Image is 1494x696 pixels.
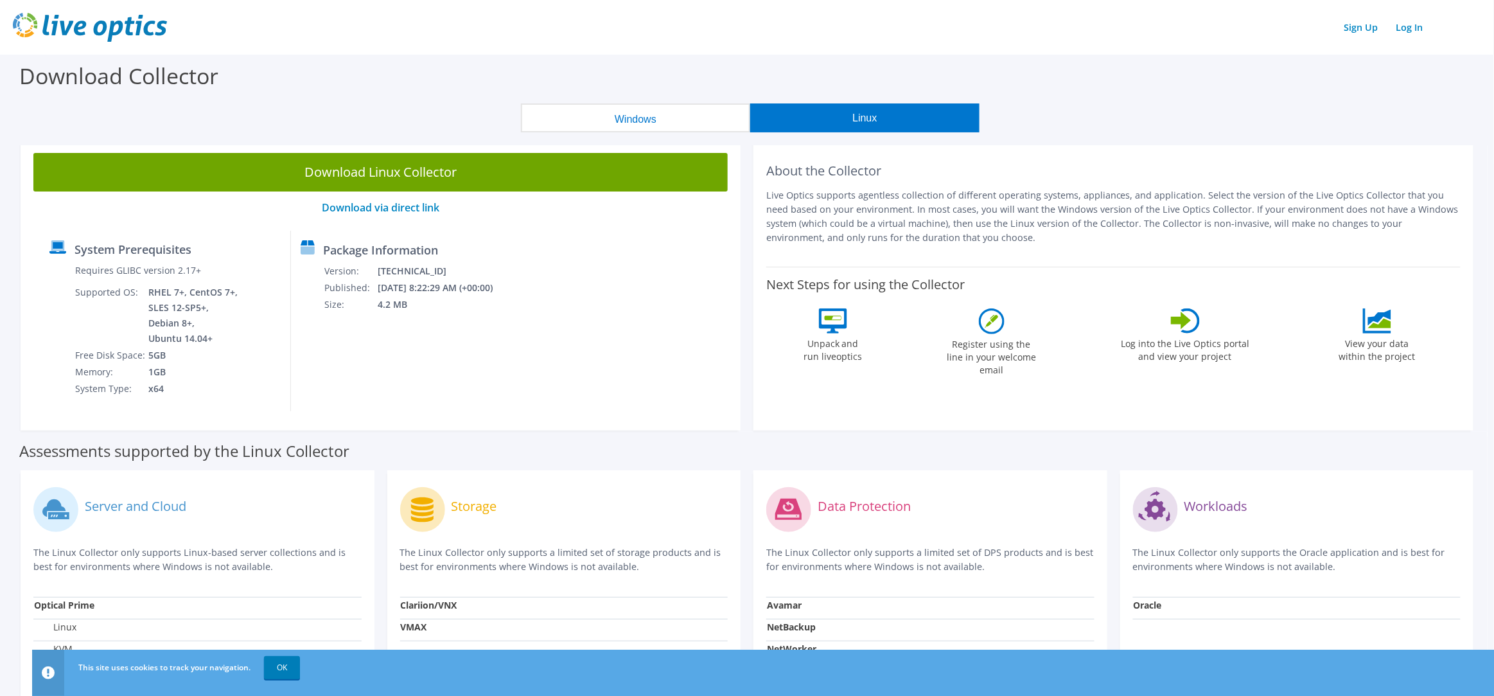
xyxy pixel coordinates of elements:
[13,13,167,42] img: live_optics_svg.svg
[1134,599,1162,611] strong: Oracle
[322,201,439,215] a: Download via direct link
[148,364,240,380] td: 1GB
[1338,18,1385,37] a: Sign Up
[19,61,218,91] label: Download Collector
[377,280,510,296] td: [DATE] 8:22:29 AM (+00:00)
[521,103,750,132] button: Windows
[33,153,728,192] a: Download Linux Collector
[148,347,240,364] td: 5GB
[78,662,250,673] span: This site uses cookies to track your navigation.
[323,244,438,256] label: Package Information
[401,621,427,633] strong: VMAX
[766,277,965,292] label: Next Steps for using the Collector
[377,263,510,280] td: [TECHNICAL_ID]
[766,188,1461,245] p: Live Optics supports agentless collection of different operating systems, appliances, and applica...
[1331,334,1423,363] label: View your data within the project
[19,445,349,458] label: Assessments supported by the Linux Collector
[75,347,148,364] td: Free Disk Space:
[766,163,1461,179] h2: About the Collector
[1133,546,1461,574] p: The Linux Collector only supports the Oracle application and is best for environments where Windo...
[34,621,76,634] label: Linux
[1184,500,1248,513] label: Workloads
[75,364,148,380] td: Memory:
[400,546,728,574] p: The Linux Collector only supports a limited set of storage products and is best for environments ...
[377,296,510,313] td: 4.2 MB
[804,334,863,363] label: Unpack and run liveoptics
[33,546,362,574] p: The Linux Collector only supports Linux-based server collections and is best for environments whe...
[324,296,377,313] td: Size:
[1390,18,1430,37] a: Log In
[767,621,816,633] strong: NetBackup
[818,500,911,513] label: Data Protection
[75,264,201,277] label: Requires GLIBC version 2.17+
[767,599,802,611] strong: Avamar
[452,500,497,513] label: Storage
[148,380,240,397] td: x64
[85,500,186,513] label: Server and Cloud
[1120,334,1250,363] label: Log into the Live Optics portal and view your project
[324,263,377,280] td: Version:
[75,284,148,347] td: Supported OS:
[324,280,377,296] td: Published:
[264,656,300,679] a: OK
[34,599,94,611] strong: Optical Prime
[750,103,980,132] button: Linux
[944,334,1040,377] label: Register using the line in your welcome email
[767,643,816,655] strong: NetWorker
[766,546,1094,574] p: The Linux Collector only supports a limited set of DPS products and is best for environments wher...
[75,380,148,397] td: System Type:
[34,643,73,656] label: KVM
[148,284,240,347] td: RHEL 7+, CentOS 7+, SLES 12-SP5+, Debian 8+, Ubuntu 14.04+
[75,243,191,256] label: System Prerequisites
[401,599,457,611] strong: Clariion/VNX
